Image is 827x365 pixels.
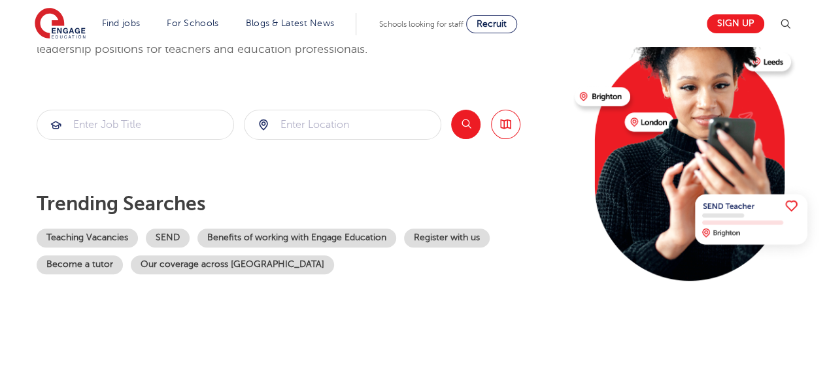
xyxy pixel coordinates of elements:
[37,229,138,247] a: Teaching Vacancies
[37,110,233,139] input: Submit
[404,229,490,247] a: Register with us
[244,110,441,140] div: Submit
[379,20,464,29] span: Schools looking for staff
[37,192,564,215] p: Trending searches
[477,19,507,29] span: Recruit
[451,110,481,139] button: Search
[146,229,190,247] a: SEND
[35,8,86,40] img: Engage Education
[37,110,234,140] div: Submit
[245,110,441,139] input: Submit
[707,14,764,33] a: Sign up
[102,18,141,28] a: Find jobs
[131,255,334,274] a: Our coverage across [GEOGRAPHIC_DATA]
[466,15,517,33] a: Recruit
[37,255,123,274] a: Become a tutor
[246,18,335,28] a: Blogs & Latest News
[197,229,396,247] a: Benefits of working with Engage Education
[167,18,218,28] a: For Schools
